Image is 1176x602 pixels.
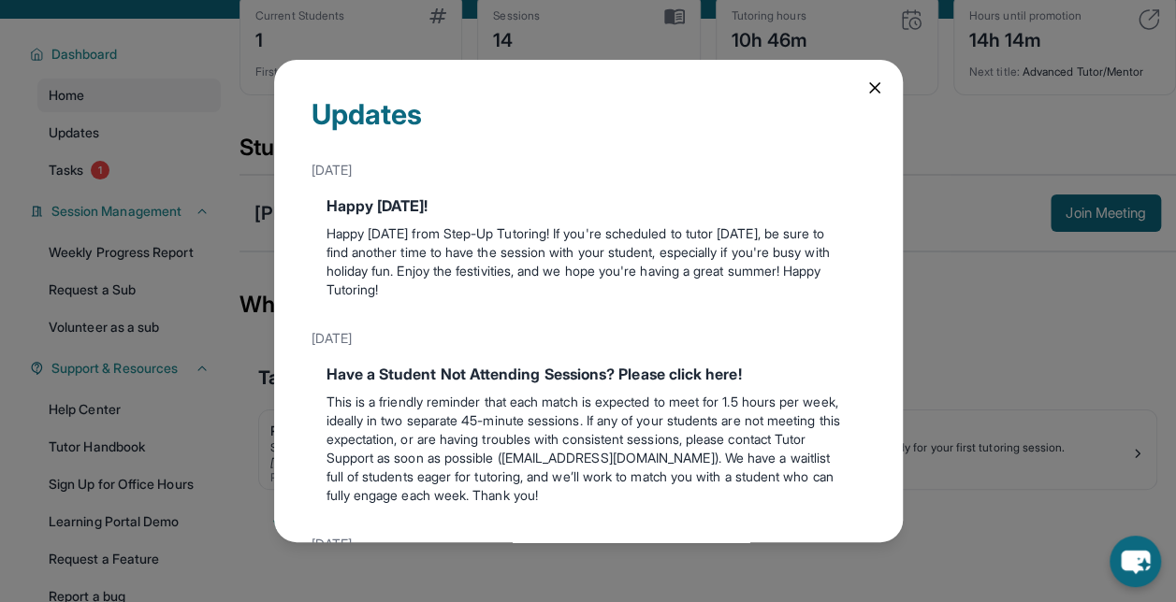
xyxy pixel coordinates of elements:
div: [DATE] [312,153,865,187]
div: [DATE] [312,527,865,561]
div: Updates [312,97,865,153]
div: Happy [DATE]! [327,194,850,217]
div: [DATE] [312,322,865,355]
p: Happy [DATE] from Step-Up Tutoring! If you're scheduled to tutor [DATE], be sure to find another ... [327,224,850,299]
div: Have a Student Not Attending Sessions? Please click here! [327,363,850,385]
button: chat-button [1110,536,1161,587]
p: This is a friendly reminder that each match is expected to meet for 1.5 hours per week, ideally i... [327,393,850,505]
